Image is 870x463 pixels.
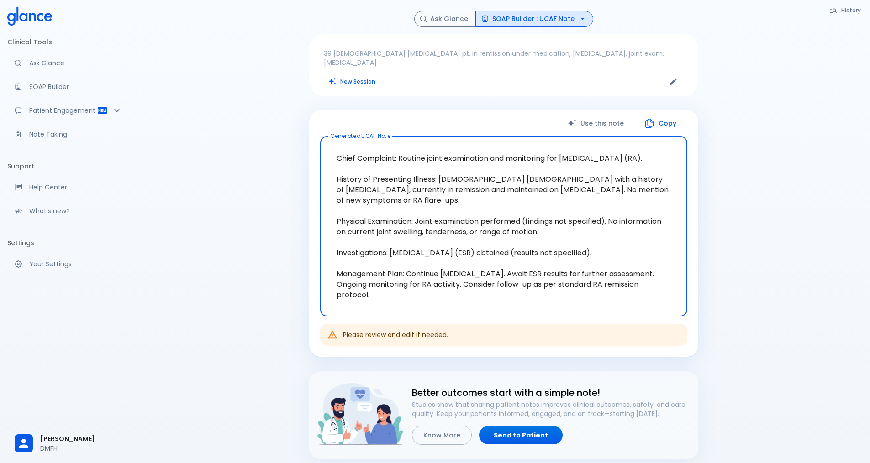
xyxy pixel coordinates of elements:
[7,53,130,73] a: Moramiz: Find ICD10AM codes instantly
[29,259,122,268] p: Your Settings
[635,114,687,133] button: Copy
[327,144,681,309] textarea: Chief Complaint: Routine joint examination and monitoring for [MEDICAL_DATA] (RA). History of Pre...
[29,82,122,91] p: SOAP Builder
[7,428,130,459] div: [PERSON_NAME]DMFH
[7,77,130,97] a: Docugen: Compose a clinical documentation in seconds
[666,75,680,89] button: Edit
[29,106,97,115] p: Patient Engagement
[316,379,405,449] img: doctor-and-patient-engagement-HyWS9NFy.png
[343,326,448,343] div: Please review and edit if needed.
[7,155,130,177] li: Support
[29,206,122,216] p: What's new?
[7,232,130,254] li: Settings
[412,426,472,445] button: Know More
[7,124,130,144] a: Advanced note-taking
[479,426,563,445] a: Send to Patient
[7,201,130,221] div: Recent updates and feature releases
[414,11,476,27] button: Ask Glance
[7,254,130,274] a: Manage your settings
[412,400,691,418] p: Studies show that sharing patient notes improves clinical outcomes, safety, and care quality. Kee...
[475,11,593,27] button: SOAP Builder : UCAF Note
[29,58,122,68] p: Ask Glance
[7,100,130,121] div: Patient Reports & Referrals
[412,385,691,400] h6: Better outcomes start with a simple note!
[324,75,381,88] button: Clears all inputs and results.
[29,130,122,139] p: Note Taking
[40,434,122,444] span: [PERSON_NAME]
[330,132,390,140] label: Generated UCAF Note
[324,49,684,67] p: 39 [DEMOGRAPHIC_DATA] [MEDICAL_DATA] pt, in remission under medication, [MEDICAL_DATA], joint exa...
[825,4,866,17] button: History
[40,444,122,453] p: DMFH
[29,183,122,192] p: Help Center
[7,31,130,53] li: Clinical Tools
[7,177,130,197] a: Get help from our support team
[559,114,635,133] button: Use this note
